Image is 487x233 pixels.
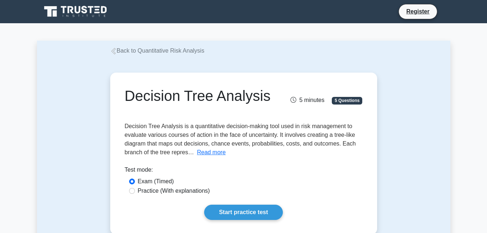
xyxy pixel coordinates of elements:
span: 5 Questions [332,97,362,104]
div: Test mode: [125,165,363,177]
button: Read more [197,148,226,157]
h1: Decision Tree Analysis [125,87,280,105]
span: 5 minutes [290,97,324,103]
a: Back to Quantitative Risk Analysis [110,48,205,54]
a: Start practice test [204,205,283,220]
label: Practice (With explanations) [138,187,210,195]
label: Exam (Timed) [138,177,174,186]
span: Decision Tree Analysis is a quantitative decision-making tool used in risk management to evaluate... [125,123,356,155]
a: Register [402,7,434,16]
